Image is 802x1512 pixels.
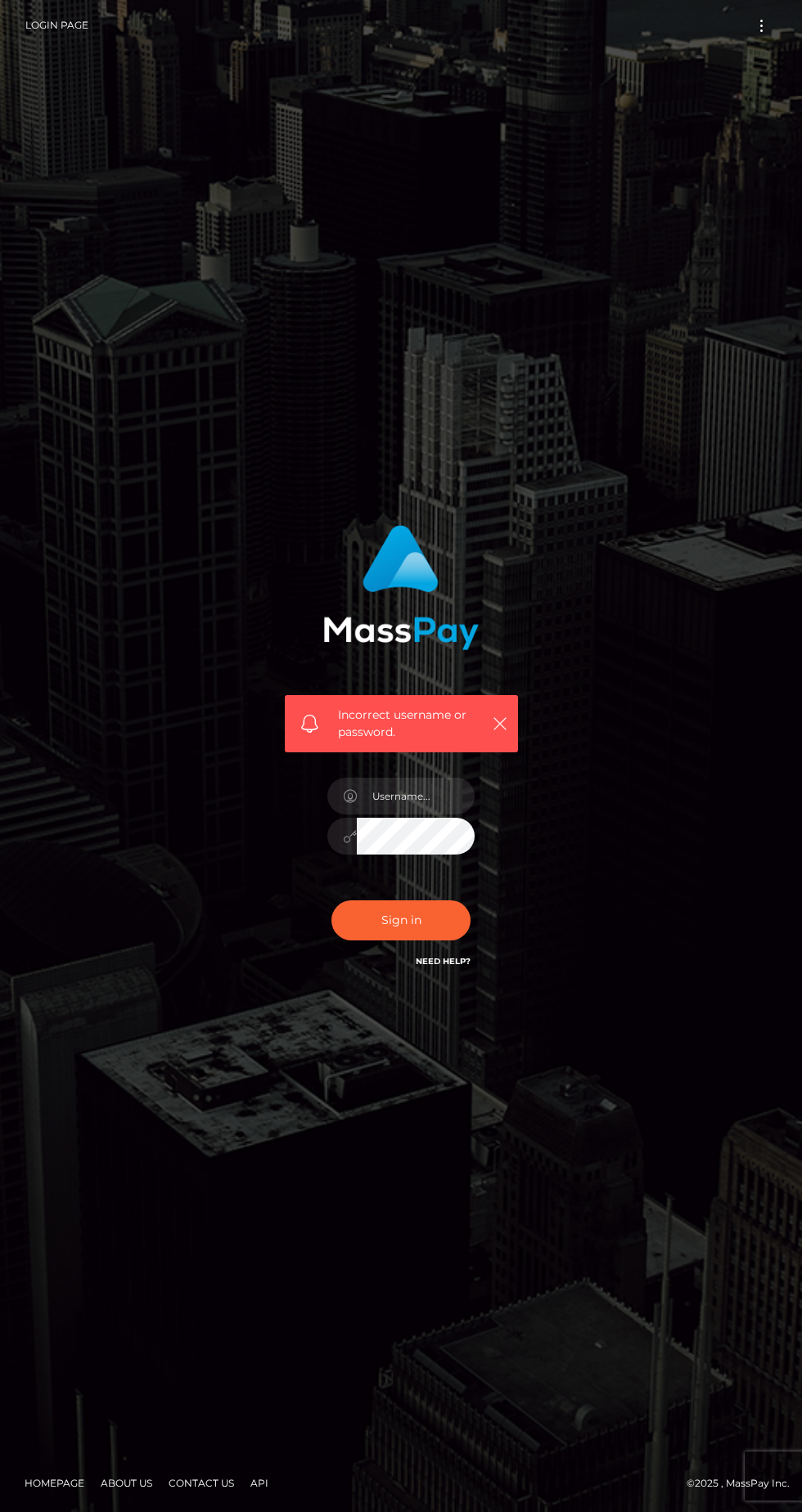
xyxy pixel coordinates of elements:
div: © 2025 , MassPay Inc. [12,1474,790,1492]
a: Need Help? [416,956,471,967]
img: MassPay Login [323,525,479,650]
button: Sign in [331,900,471,940]
a: Homepage [18,1470,91,1496]
a: API [244,1470,275,1496]
a: Login Page [25,8,88,43]
a: Contact Us [162,1470,241,1496]
a: About Us [94,1470,159,1496]
span: Incorrect username or password. [338,707,484,741]
button: Toggle navigation [746,15,777,37]
input: Username... [357,778,475,814]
